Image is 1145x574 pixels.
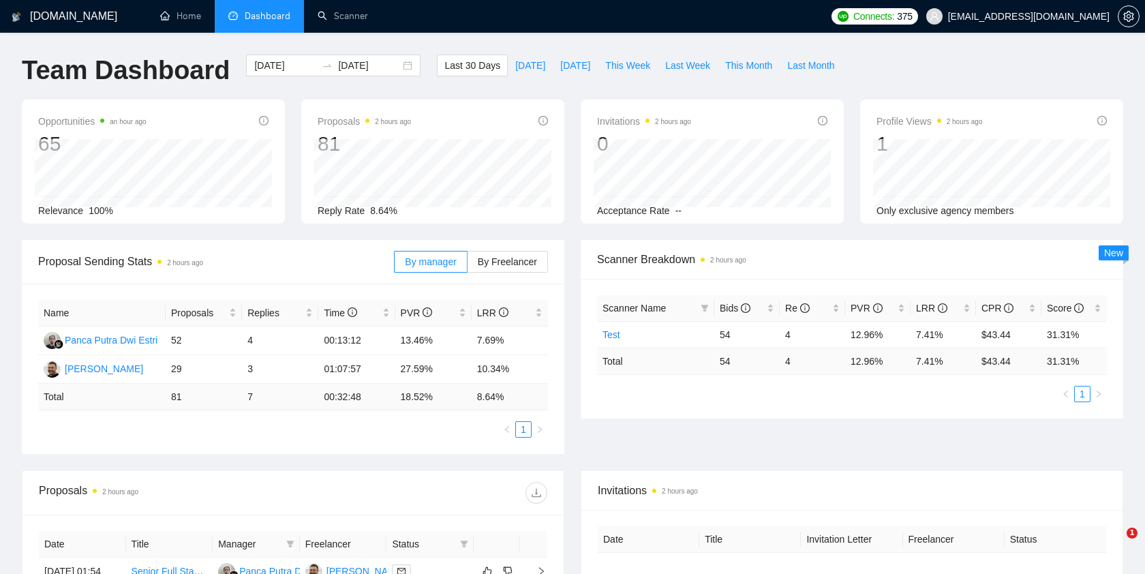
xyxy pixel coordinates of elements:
[714,321,780,348] td: 54
[1058,386,1074,402] button: left
[1118,11,1140,22] a: setting
[38,384,166,410] td: Total
[54,339,63,349] img: gigradar-bm.png
[89,205,113,216] span: 100%
[508,55,553,76] button: [DATE]
[405,256,456,267] span: By manager
[560,58,590,73] span: [DATE]
[698,298,712,318] span: filter
[370,205,397,216] span: 8.64%
[526,487,547,498] span: download
[437,55,508,76] button: Last 30 Days
[718,55,780,76] button: This Month
[22,55,230,87] h1: Team Dashboard
[605,58,650,73] span: This Week
[780,321,845,348] td: 4
[800,303,810,313] span: info-circle
[597,131,691,157] div: 0
[981,303,1013,314] span: CPR
[395,355,472,384] td: 27.59%
[516,422,531,437] a: 1
[245,10,290,22] span: Dashboard
[318,384,395,410] td: 00:32:48
[1041,321,1107,348] td: 31.31%
[780,348,845,374] td: 4
[1074,303,1084,313] span: info-circle
[110,118,146,125] time: an hour ago
[65,361,143,376] div: [PERSON_NAME]
[460,540,468,548] span: filter
[532,421,548,438] button: right
[503,425,511,434] span: left
[876,131,983,157] div: 1
[102,488,138,496] time: 2 hours ago
[725,58,772,73] span: This Month
[286,540,294,548] span: filter
[597,251,1107,268] span: Scanner Breakdown
[525,482,547,504] button: download
[65,333,157,348] div: Panca Putra Dwi Estri
[38,300,166,327] th: Name
[916,303,947,314] span: LRR
[1058,386,1074,402] li: Previous Page
[375,118,411,125] time: 2 hours ago
[318,355,395,384] td: 01:07:57
[853,9,894,24] span: Connects:
[318,327,395,355] td: 00:13:12
[499,307,508,317] span: info-circle
[242,327,318,355] td: 4
[1104,247,1123,258] span: New
[515,421,532,438] li: 1
[166,355,242,384] td: 29
[160,10,201,22] a: homeHome
[242,300,318,327] th: Replies
[662,487,698,495] time: 2 hours ago
[44,361,61,378] img: MK
[318,131,411,157] div: 81
[701,304,709,312] span: filter
[228,11,238,20] span: dashboard
[247,305,303,320] span: Replies
[911,348,976,374] td: 7.41 %
[538,116,548,125] span: info-circle
[897,9,912,24] span: 375
[1062,390,1070,398] span: left
[166,300,242,327] th: Proposals
[499,421,515,438] li: Previous Page
[785,303,810,314] span: Re
[499,421,515,438] button: left
[242,355,318,384] td: 3
[720,303,750,314] span: Bids
[532,421,548,438] li: Next Page
[598,526,699,553] th: Date
[44,332,61,349] img: PP
[1090,386,1107,402] button: right
[322,60,333,71] span: to
[845,321,911,348] td: 12.96%
[675,205,682,216] span: --
[598,482,1106,499] span: Invitations
[213,531,300,558] th: Manager
[1099,528,1131,560] iframe: Intercom live chat
[254,58,316,73] input: Start date
[1090,386,1107,402] li: Next Page
[597,113,691,130] span: Invitations
[401,307,433,318] span: PVR
[242,384,318,410] td: 7
[947,118,983,125] time: 2 hours ago
[930,12,939,21] span: user
[322,60,333,71] span: swap-right
[167,259,203,267] time: 2 hours ago
[38,131,147,157] div: 65
[818,116,827,125] span: info-circle
[1041,348,1107,374] td: 31.31 %
[838,11,849,22] img: upwork-logo.png
[976,321,1041,348] td: $43.44
[911,321,976,348] td: 7.41%
[714,348,780,374] td: 54
[38,113,147,130] span: Opportunities
[787,58,834,73] span: Last Month
[1075,387,1090,402] a: 1
[699,526,801,553] th: Title
[444,58,500,73] span: Last 30 Days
